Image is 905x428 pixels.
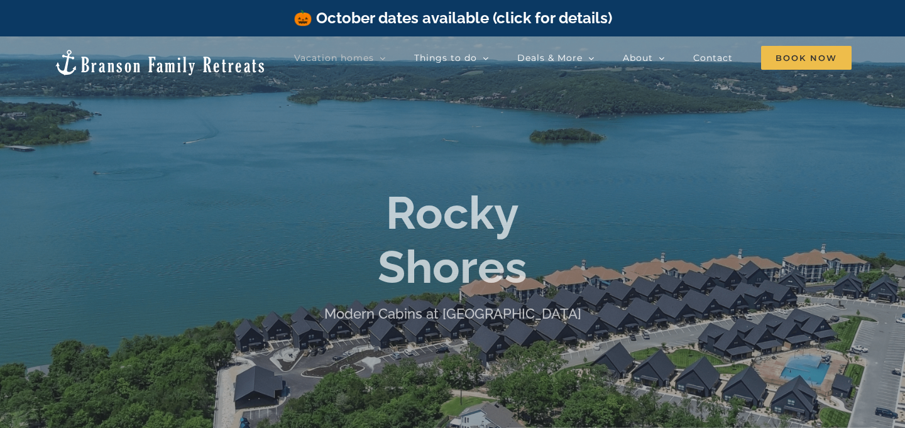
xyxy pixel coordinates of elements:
[414,45,489,70] a: Things to do
[761,45,852,70] a: Book Now
[517,45,595,70] a: Deals & More
[517,53,583,62] span: Deals & More
[623,45,665,70] a: About
[324,306,581,322] h4: Modern Cabins at [GEOGRAPHIC_DATA]
[414,53,477,62] span: Things to do
[761,46,852,70] span: Book Now
[294,45,852,70] nav: Main Menu
[623,53,653,62] span: About
[693,53,733,62] span: Contact
[294,53,374,62] span: Vacation homes
[293,9,612,27] a: 🎃 October dates available (click for details)
[378,186,527,294] b: Rocky Shores
[693,45,733,70] a: Contact
[53,48,266,77] img: Branson Family Retreats Logo
[294,45,386,70] a: Vacation homes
